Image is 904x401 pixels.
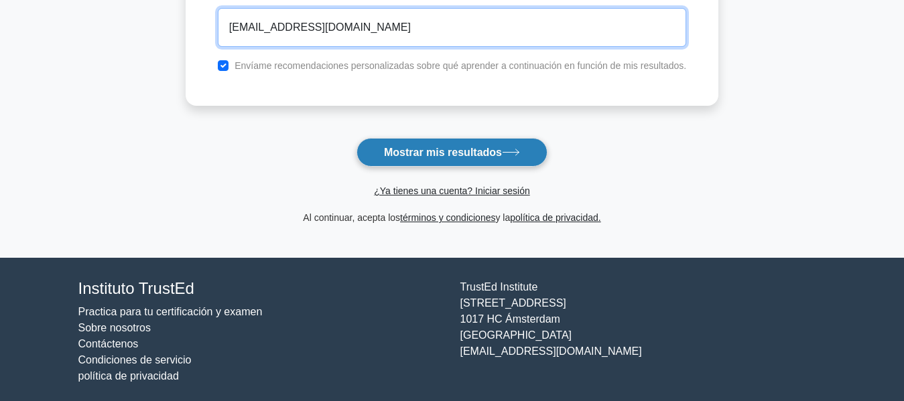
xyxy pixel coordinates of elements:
[78,322,151,333] a: Sobre nosotros
[78,354,192,366] a: Condiciones de servicio
[78,306,263,317] a: Practica para tu certificación y examen
[235,60,686,71] font: Envíame recomendaciones personalizadas sobre qué aprender a continuación en función de mis result...
[78,338,139,349] a: Contáctenos
[374,185,529,196] a: ¿Ya tienes una cuenta? Iniciar sesión
[460,281,538,293] font: TrustEd Institute
[400,212,495,223] a: términos y condiciones
[510,212,600,223] a: política de privacidad.
[357,138,547,167] button: Mostrar mis resultados
[303,212,400,223] font: Al continuar, acepta los
[384,147,502,158] font: Mostrar mis resultados
[495,212,510,223] font: y la
[460,313,560,325] font: 1017 HC Ámsterdam
[460,329,572,341] font: [GEOGRAPHIC_DATA]
[78,279,194,297] font: Instituto TrustEd
[460,345,642,357] font: [EMAIL_ADDRESS][DOMAIN_NAME]
[218,8,686,47] input: Correo electrónico
[78,370,179,382] a: política de privacidad
[460,297,566,309] font: [STREET_ADDRESS]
